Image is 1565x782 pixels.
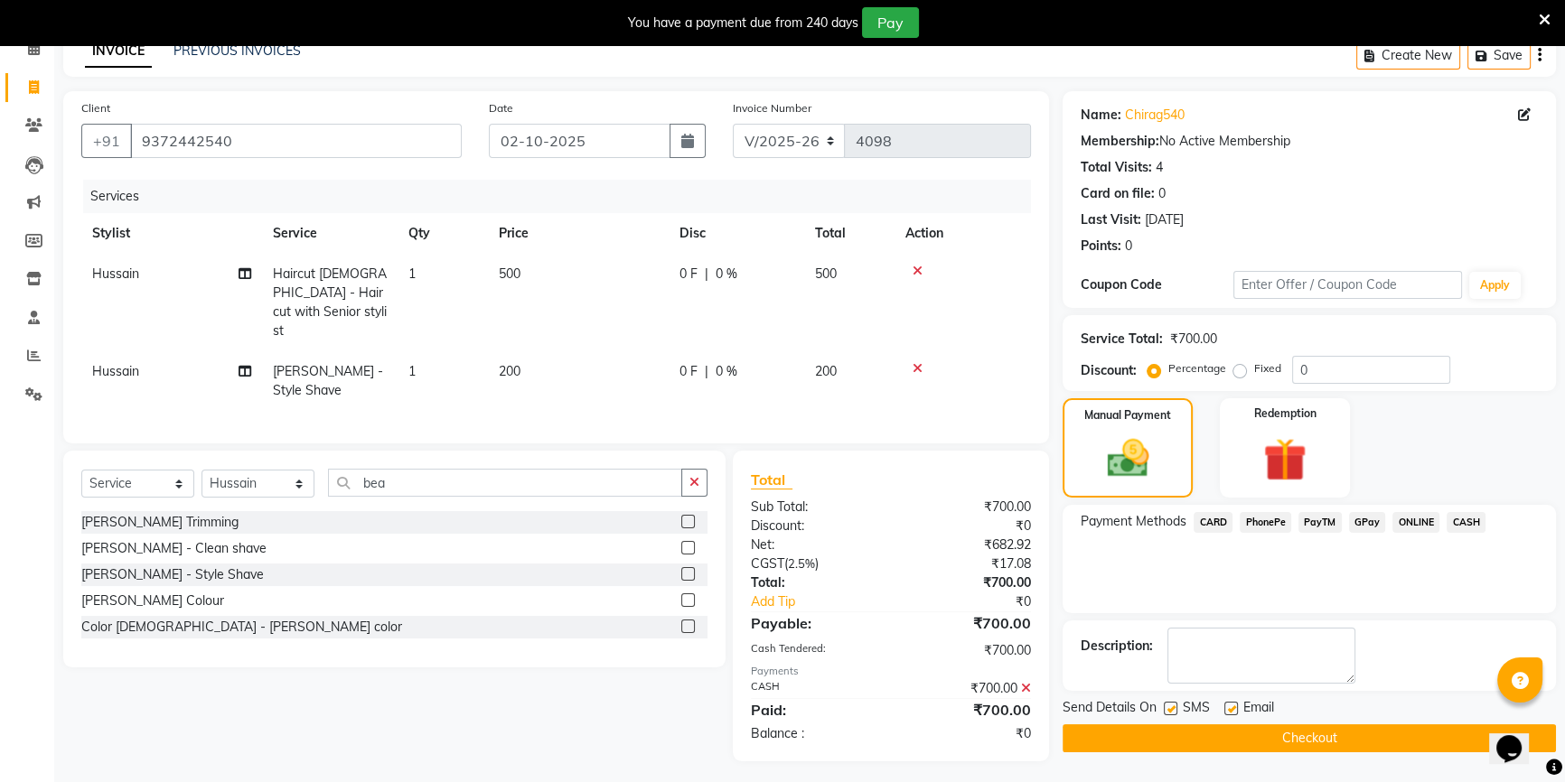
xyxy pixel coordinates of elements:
span: [PERSON_NAME] - Style Shave [273,363,383,398]
button: Pay [862,7,919,38]
span: CASH [1447,512,1485,533]
div: ₹700.00 [891,498,1045,517]
div: ₹682.92 [891,535,1045,554]
th: Total [804,213,895,254]
label: Date [489,100,513,116]
div: [PERSON_NAME] Colour [81,591,224,610]
span: SMS [1183,698,1210,721]
input: Search by Name/Mobile/Email/Code [130,124,462,158]
div: Sub Total: [737,498,891,517]
div: Payments [751,664,1032,679]
div: ₹0 [891,517,1045,535]
span: 0 F [679,362,698,381]
div: Discount: [737,517,891,535]
div: ₹700.00 [891,573,1045,592]
div: ₹0 [916,592,1045,611]
th: Action [895,213,1031,254]
a: PREVIOUS INVOICES [173,42,301,59]
span: 500 [499,265,520,282]
div: Paid: [737,699,891,721]
span: | [705,362,708,381]
input: Enter Offer / Coupon Code [1233,271,1462,299]
iframe: chat widget [1489,710,1547,764]
div: Last Visit: [1081,210,1141,229]
button: Save [1467,42,1531,70]
div: Net: [737,535,891,554]
div: Name: [1081,106,1121,125]
div: [PERSON_NAME] Trimming [81,513,239,532]
label: Manual Payment [1084,407,1171,424]
div: ( ) [737,554,891,573]
div: CASH [737,679,891,698]
a: Chirag540 [1125,106,1185,125]
div: Discount: [1081,361,1137,380]
label: Percentage [1168,360,1226,377]
th: Service [262,213,398,254]
div: Color [DEMOGRAPHIC_DATA] - [PERSON_NAME] color [81,618,402,637]
span: 500 [815,265,837,282]
span: Hussain [92,363,139,379]
div: You have a payment due from 240 days [628,14,858,33]
label: Redemption [1254,405,1317,422]
span: Haircut [DEMOGRAPHIC_DATA] - Haircut with Senior stylist [273,265,387,339]
button: +91 [81,124,132,158]
div: [PERSON_NAME] - Style Shave [81,565,264,584]
div: ₹700.00 [1170,330,1217,349]
div: Payable: [737,612,891,634]
span: 200 [815,363,837,379]
input: Search or Scan [328,469,682,497]
div: [PERSON_NAME] - Clean shave [81,539,267,558]
div: Total Visits: [1081,158,1152,177]
span: Hussain [92,265,139,282]
th: Qty [398,213,488,254]
span: 200 [499,363,520,379]
span: CARD [1194,512,1232,533]
span: 1 [408,363,416,379]
div: Card on file: [1081,184,1155,203]
div: ₹700.00 [891,612,1045,634]
span: ONLINE [1392,512,1439,533]
div: Membership: [1081,132,1159,151]
span: PhonePe [1240,512,1291,533]
div: ₹700.00 [891,699,1045,721]
div: ₹700.00 [891,641,1045,660]
span: 0 F [679,265,698,284]
div: ₹700.00 [891,679,1045,698]
div: Services [83,180,1045,213]
div: Points: [1081,237,1121,256]
span: Send Details On [1063,698,1157,721]
button: Create New [1356,42,1460,70]
div: 4 [1156,158,1163,177]
span: Payment Methods [1081,512,1186,531]
a: INVOICE [85,35,152,68]
div: ₹17.08 [891,554,1045,573]
button: Apply [1469,272,1521,299]
th: Price [488,213,669,254]
div: [DATE] [1145,210,1184,229]
label: Client [81,100,110,116]
th: Stylist [81,213,262,254]
div: Coupon Code [1081,275,1233,294]
span: Email [1243,698,1274,721]
button: Checkout [1063,724,1556,752]
span: 0 % [716,265,737,284]
div: ₹0 [891,724,1045,743]
span: 2.5% [788,556,815,571]
div: No Active Membership [1081,132,1538,151]
div: Balance : [737,724,891,743]
span: GPay [1349,512,1386,533]
div: Cash Tendered: [737,641,891,660]
span: 0 % [716,362,737,381]
div: 0 [1158,184,1166,203]
span: CGST [751,555,784,572]
span: Total [751,470,792,489]
label: Fixed [1254,360,1281,377]
img: _cash.svg [1094,434,1162,482]
img: _gift.svg [1250,433,1320,487]
a: Add Tip [737,592,917,611]
div: Total: [737,573,891,592]
span: 1 [408,265,416,282]
div: Description: [1081,637,1153,656]
th: Disc [669,213,804,254]
span: PayTM [1298,512,1342,533]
